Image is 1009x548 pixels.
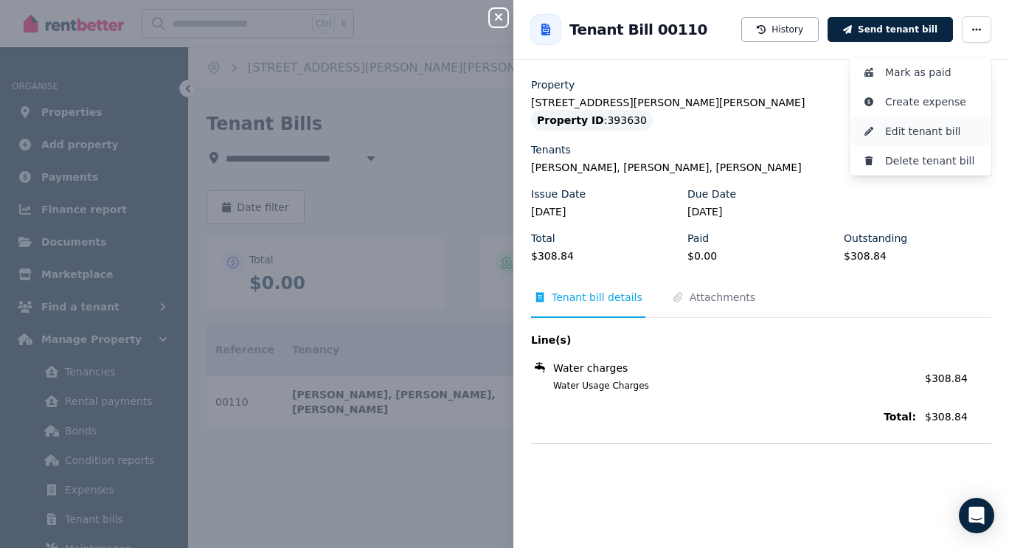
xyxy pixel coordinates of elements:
legend: [DATE] [531,204,679,219]
legend: $308.84 [531,249,679,263]
span: Water Usage Charges [535,380,916,392]
span: Property ID [537,113,604,128]
span: Create expense [885,93,979,111]
button: Create expense [850,87,991,117]
legend: [STREET_ADDRESS][PERSON_NAME][PERSON_NAME] [531,95,991,110]
span: Line(s) [531,333,916,347]
label: Paid [687,231,709,246]
button: History [741,17,819,42]
button: Send tenant bill [828,17,953,42]
span: Delete tenant bill [885,152,979,170]
label: Total [531,231,555,246]
label: Due Date [687,187,736,201]
span: $308.84 [925,409,991,424]
button: Mark as paid [850,58,991,87]
legend: $308.84 [844,249,991,263]
span: Edit tenant bill [885,122,979,140]
div: : 393630 [531,110,653,131]
legend: $0.00 [687,249,835,263]
label: Issue Date [531,187,586,201]
h2: Tenant Bill 00110 [569,19,707,40]
label: Property [531,77,575,92]
span: Mark as paid [885,63,979,81]
legend: [PERSON_NAME], [PERSON_NAME], [PERSON_NAME] [531,160,991,175]
span: Attachments [690,290,755,305]
label: Outstanding [844,231,907,246]
span: $308.84 [925,372,968,384]
label: Tenants [531,142,571,157]
button: Edit tenant bill [850,117,991,146]
div: Open Intercom Messenger [959,498,994,533]
button: Delete tenant bill [850,146,991,176]
nav: Tabs [531,290,991,318]
span: Total: [531,409,916,424]
legend: [DATE] [687,204,835,219]
span: Water charges [553,361,628,375]
span: Tenant bill details [552,290,642,305]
